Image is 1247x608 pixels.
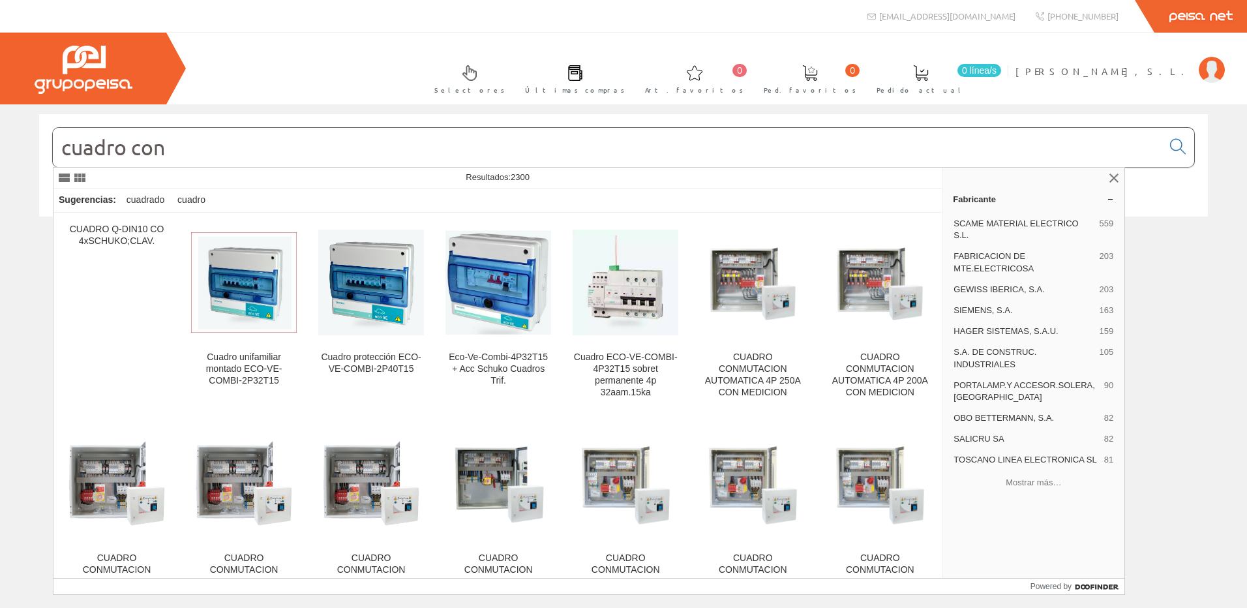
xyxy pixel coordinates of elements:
span: 82 [1104,433,1113,445]
span: 163 [1100,305,1114,316]
span: 2300 [511,172,530,182]
img: CUADRO CONMUTACION AUTOMATICA 4P 160A CON MEDICION [64,436,170,532]
span: 90 [1104,380,1113,403]
div: CUADRO CONMUTACION AUTOMATICA 4P 100A CON MEDICION [318,553,424,600]
span: Powered by [1030,581,1072,592]
span: Últimas compras [525,84,625,97]
img: CUADRO CONMUTACION AUTOMATICA 4P 250A CON MEDICION [700,237,805,327]
img: CUADRO CONMUTACION AUTOMATICA 4P 63A CON MEDICION [445,438,551,530]
div: Cuadro ECO-VE-COMBI-4P32T15 sobret permanente 4p 32aam.15ka [573,352,678,399]
div: Sugerencias: [53,191,119,209]
span: 203 [1100,284,1114,296]
a: Cuadro protección ECO-VE-COMBI-2P40T15 Cuadro protección ECO-VE-COMBI-2P40T15 [308,213,434,414]
img: Cuadro ECO-VE-COMBI-4P32T15 sobret permanente 4p 32aam.15ka [573,230,678,335]
span: [EMAIL_ADDRESS][DOMAIN_NAME] [879,10,1015,22]
img: CUADRO CONMUTACION AUTOMATICA 4P 100A CON MEDICION [318,436,424,532]
a: CUADRO CONMUTACION AUTOMATICA 4P 200A CON MEDICION CUADRO CONMUTACION AUTOMATICA 4P 200A CON MEDI... [817,213,943,414]
span: [PERSON_NAME], S.L. [1015,65,1192,78]
a: Powered by [1030,579,1125,594]
span: SIEMENS, S.A. [954,305,1094,316]
a: CUADRO CONMUTACION AUTOMATICA 4P 250A CON MEDICION CUADRO CONMUTACION AUTOMATICA 4P 250A CON MEDI... [689,213,816,414]
a: Cuadro ECO-VE-COMBI-4P32T15 sobret permanente 4p 32aam.15ka Cuadro ECO-VE-COMBI-4P32T15 sobret pe... [562,213,689,414]
div: cuadro [172,189,211,212]
span: FABRICACION DE MTE.ELECTRICOSA [954,251,1094,274]
span: 0 [732,64,747,77]
span: Art. favoritos [645,84,744,97]
span: SALICRU SA [954,433,1099,445]
img: Cuadro protección ECO-VE-COMBI-2P40T15 [318,230,424,335]
span: S.A. DE CONSTRUC. INDUSTRIALES [954,346,1094,370]
div: CUADRO CONMUTACION AUTOMATICA 4P 250A CON MEDICION [700,352,805,399]
div: CUADRO CONMUTACION AUTOMATICA 4P 25A CON MEDICION [827,553,933,600]
input: Buscar... [53,128,1162,167]
div: CUADRO CONMUTACION AUTOMATICA 4P 63A CON MEDICION [445,553,551,600]
span: 0 línea/s [957,64,1001,77]
a: Cuadro unifamiliar montado ECO-VE-COMBI-2P32T15 Cuadro unifamiliar montado ECO-VE-COMBI-2P32T15 [181,213,307,414]
div: Cuadro protección ECO-VE-COMBI-2P40T15 [318,352,424,375]
span: TOSCANO LINEA ELECTRONICA SL [954,454,1099,466]
a: [PERSON_NAME], S.L. [1015,54,1225,67]
span: Ped. favoritos [764,84,856,97]
span: 203 [1100,251,1114,274]
img: Cuadro unifamiliar montado ECO-VE-COMBI-2P32T15 [191,232,297,333]
a: Selectores [421,54,511,102]
img: CUADRO CONMUTACION AUTOMATICA 4P 32A CON MEDICION [700,437,805,530]
a: Fabricante [942,189,1124,209]
a: CUADRO Q-DIN10 CO 4xSCHUKO;CLAV. [53,213,180,414]
span: 81 [1104,454,1113,466]
span: GEWISS IBERICA, S.A. [954,284,1094,296]
a: Últimas compras [512,54,631,102]
img: CUADRO CONMUTACION AUTOMATICA 4P 25A CON MEDICION [827,437,933,530]
img: Eco-Ve-Combi-4P32T15 + Acc Schuko Cuadros Trif. [445,230,551,335]
span: 159 [1100,326,1114,337]
span: OBO BETTERMANN, S.A. [954,412,1099,424]
div: CUADRO Q-DIN10 CO 4xSCHUKO;CLAV. [64,224,170,247]
button: Mostrar más… [948,472,1119,494]
span: [PHONE_NUMBER] [1047,10,1119,22]
div: cuadrado [121,189,170,212]
a: Eco-Ve-Combi-4P32T15 + Acc Schuko Cuadros Trif. Eco-Ve-Combi-4P32T15 + Acc Schuko Cuadros Trif. [435,213,562,414]
span: SCAME MATERIAL ELECTRICO S.L. [954,218,1094,241]
div: Eco-Ve-Combi-4P32T15 + Acc Schuko Cuadros Trif. [445,352,551,387]
div: CUADRO CONMUTACION AUTOMATICA 4P 200A CON MEDICION [827,352,933,399]
span: HAGER SISTEMAS, S.A.U. [954,326,1094,337]
img: CUADRO CONMUTACION AUTOMATICA 4P 200A CON MEDICION [827,237,933,327]
span: Resultados: [466,172,530,182]
div: CUADRO CONMUTACION AUTOMATICA 4P 40A CON MEDICION [573,553,678,600]
span: Selectores [434,84,505,97]
div: Cuadro unifamiliar montado ECO-VE-COMBI-2P32T15 [191,352,297,387]
span: PORTALAMP.Y ACCESOR.SOLERA, [GEOGRAPHIC_DATA] [954,380,1099,403]
img: Grupo Peisa [35,46,132,94]
div: CUADRO CONMUTACION AUTOMATICA 4P 160A CON MEDICION [64,553,170,600]
div: CUADRO CONMUTACION AUTOMATICA 4P 125A CON MEDICION [191,553,297,600]
div: © Grupo Peisa [39,233,1208,244]
span: 559 [1100,218,1114,241]
span: 0 [845,64,860,77]
span: 105 [1100,346,1114,370]
span: Pedido actual [877,84,965,97]
span: 82 [1104,412,1113,424]
img: CUADRO CONMUTACION AUTOMATICA 4P 125A CON MEDICION [191,436,297,532]
img: CUADRO CONMUTACION AUTOMATICA 4P 40A CON MEDICION [573,437,678,530]
div: CUADRO CONMUTACION AUTOMATICA 4P 32A CON MEDICION [700,553,805,600]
